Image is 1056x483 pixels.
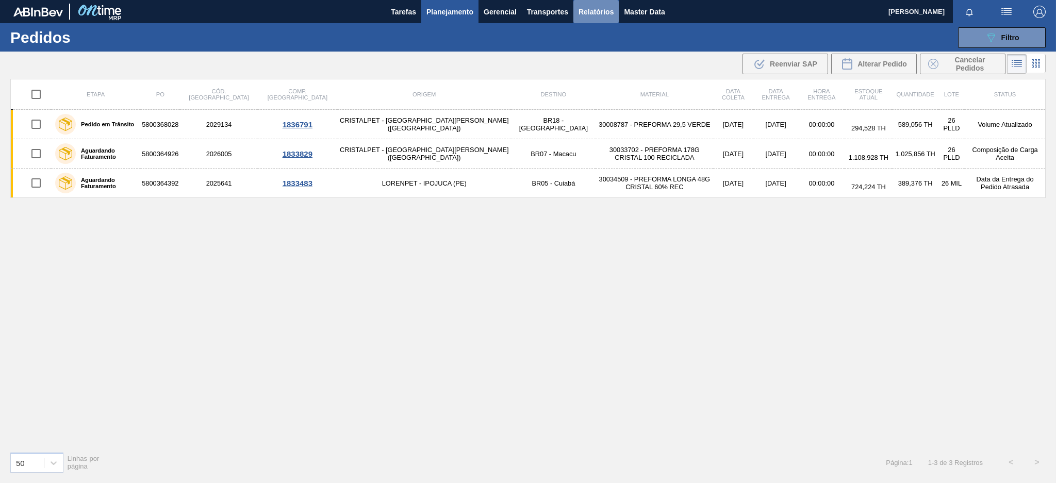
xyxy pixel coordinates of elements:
span: Material [640,91,669,97]
td: 26 PLLD [938,139,965,169]
span: Etapa [87,91,105,97]
button: < [998,449,1024,475]
img: userActions [1000,6,1013,18]
span: Origem [412,91,436,97]
td: 389,376 TH [892,169,938,198]
div: Visão em Lista [1007,54,1027,74]
a: Pedido em Trânsito58003680282029134CRISTALPET - [GEOGRAPHIC_DATA][PERSON_NAME] ([GEOGRAPHIC_DATA]... [11,110,1046,139]
td: 2026005 [180,139,257,169]
td: CRISTALPET - [GEOGRAPHIC_DATA][PERSON_NAME] ([GEOGRAPHIC_DATA]) [337,110,511,139]
td: Data da Entrega do Pedido Atrasada [965,169,1045,198]
td: 2029134 [180,110,257,139]
td: Volume Atualizado [965,110,1045,139]
td: 1.025,856 TH [892,139,938,169]
button: Notificações [953,5,986,19]
span: 1.108,928 TH [849,154,888,161]
td: Composição de Carga Aceita [965,139,1045,169]
span: Estoque atual [854,88,883,101]
td: 30008787 - PREFORMA 29,5 VERDE [596,110,713,139]
td: 5800364926 [140,139,180,169]
h1: Pedidos [10,31,166,43]
td: 5800364392 [140,169,180,198]
div: 1833483 [259,179,336,188]
td: 00:00:00 [798,110,845,139]
span: Transportes [527,6,568,18]
span: Data entrega [762,88,790,101]
span: Linhas por página [68,455,100,470]
span: Cód. [GEOGRAPHIC_DATA] [189,88,249,101]
label: Pedido em Trânsito [76,121,134,127]
td: [DATE] [753,110,799,139]
button: Filtro [958,27,1046,48]
td: BR07 - Macacu [511,139,596,169]
span: Página : 1 [886,459,912,467]
label: Aguardando Faturamento [76,177,136,189]
td: 30033702 - PREFORMA 178G CRISTAL 100 RECICLADA [596,139,713,169]
td: 5800368028 [140,110,180,139]
span: Reenviar SAP [770,60,817,68]
div: Visão em Cards [1027,54,1046,74]
td: 26 MIL [938,169,965,198]
span: Data coleta [722,88,745,101]
span: 294,528 TH [851,124,886,132]
span: Destino [540,91,566,97]
span: Tarefas [391,6,416,18]
span: Master Data [624,6,665,18]
div: Cancelar Pedidos em Massa [920,54,1005,74]
td: BR18 - [GEOGRAPHIC_DATA] [511,110,596,139]
span: Quantidade [896,91,934,97]
span: Alterar Pedido [857,60,907,68]
td: [DATE] [753,139,799,169]
td: 2025641 [180,169,257,198]
div: Reenviar SAP [742,54,828,74]
span: Gerencial [484,6,517,18]
span: Status [994,91,1016,97]
span: 1 - 3 de 3 Registros [928,459,983,467]
button: Cancelar Pedidos [920,54,1005,74]
span: Filtro [1001,34,1019,42]
td: 589,056 TH [892,110,938,139]
span: Comp. [GEOGRAPHIC_DATA] [268,88,327,101]
td: LORENPET - IPOJUCA (PE) [337,169,511,198]
span: PO [156,91,164,97]
td: [DATE] [753,169,799,198]
a: Aguardando Faturamento58003649262026005CRISTALPET - [GEOGRAPHIC_DATA][PERSON_NAME] ([GEOGRAPHIC_D... [11,139,1046,169]
div: 1836791 [259,120,336,129]
td: CRISTALPET - [GEOGRAPHIC_DATA][PERSON_NAME] ([GEOGRAPHIC_DATA]) [337,139,511,169]
span: Cancelar Pedidos [943,56,997,72]
a: Aguardando Faturamento58003643922025641LORENPET - IPOJUCA (PE)BR05 - Cuiabá30034509 - PREFORMA LO... [11,169,1046,198]
td: [DATE] [713,169,753,198]
td: 26 PLLD [938,110,965,139]
div: 1833829 [259,149,336,158]
span: Hora Entrega [807,88,835,101]
span: 724,224 TH [851,183,886,191]
td: [DATE] [713,110,753,139]
td: BR05 - Cuiabá [511,169,596,198]
td: 00:00:00 [798,139,845,169]
span: Relatórios [579,6,614,18]
img: Logout [1033,6,1046,18]
img: TNhmsLtSVTkK8tSr43FrP2fwEKptu5GPRR3wAAAABJRU5ErkJggg== [13,7,63,16]
td: 00:00:00 [798,169,845,198]
div: 50 [16,458,25,467]
label: Aguardando Faturamento [76,147,136,160]
button: > [1024,449,1050,475]
span: Planejamento [426,6,473,18]
td: 30034509 - PREFORMA LONGA 48G CRISTAL 60% REC [596,169,713,198]
span: Lote [944,91,959,97]
td: [DATE] [713,139,753,169]
div: Alterar Pedido [831,54,917,74]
